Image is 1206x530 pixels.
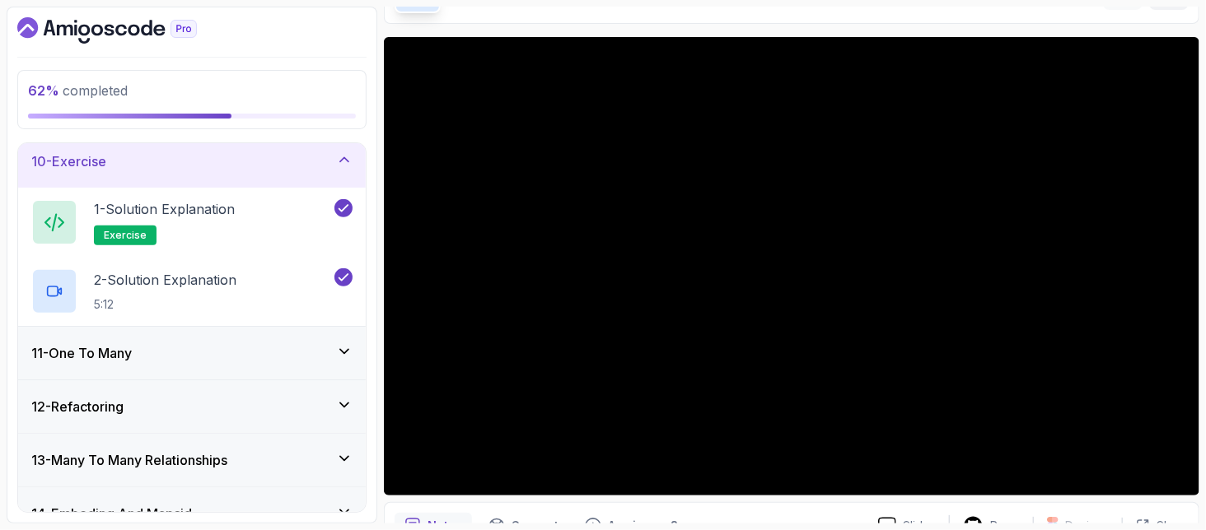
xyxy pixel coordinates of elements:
a: Dashboard [17,17,235,44]
p: 1 - Solution Explanation [94,199,235,219]
iframe: 1 - Course Outline [384,37,1199,495]
button: 2-Solution Explanation5:12 [31,268,353,314]
button: 13-Many To Many Relationships [18,434,366,486]
h3: 10 - Exercise [31,151,106,171]
h3: 13 - Many To Many Relationships [31,450,227,470]
h3: 12 - Refactoring [31,397,124,416]
span: 62 % [28,82,59,99]
p: 5:12 [94,296,236,313]
button: 11-One To Many [18,327,366,379]
button: 12-Refactoring [18,380,366,433]
span: completed [28,82,128,99]
h3: 11 - One To Many [31,343,132,363]
button: 1-Solution Explanationexercise [31,199,353,245]
button: 10-Exercise [18,135,366,188]
span: exercise [104,229,147,242]
h3: 14 - Embeding And Mapsid [31,504,192,523]
p: 2 - Solution Explanation [94,270,236,290]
